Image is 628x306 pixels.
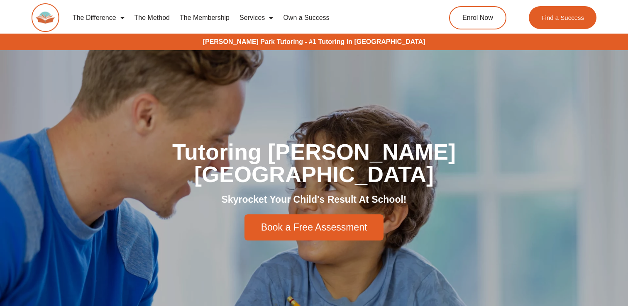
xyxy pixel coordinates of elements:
[235,8,278,27] a: Services
[175,8,235,27] a: The Membership
[68,8,130,27] a: The Difference
[462,15,493,21] span: Enrol Now
[449,6,506,29] a: Enrol Now
[130,8,175,27] a: The Method
[261,223,367,232] span: Book a Free Assessment
[278,8,334,27] a: Own a Success
[82,141,547,185] h1: Tutoring [PERSON_NAME][GEOGRAPHIC_DATA]
[82,194,547,206] h2: Skyrocket Your Child's Result At School!
[529,6,597,29] a: Find a Success
[542,15,584,21] span: Find a Success
[244,214,384,240] a: Book a Free Assessment
[68,8,417,27] nav: Menu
